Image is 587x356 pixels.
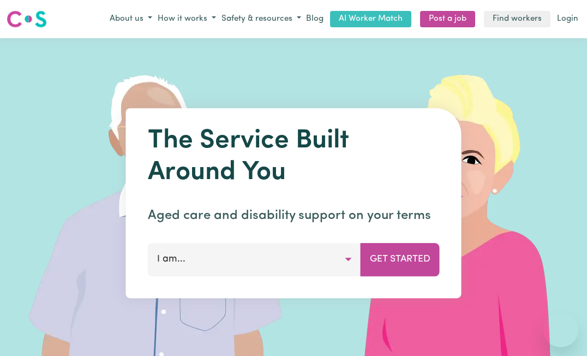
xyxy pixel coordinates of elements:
[7,9,47,29] img: Careseekers logo
[330,11,411,28] a: AI Worker Match
[219,10,304,28] button: Safety & resources
[148,206,440,226] p: Aged care and disability support on your terms
[484,11,550,28] a: Find workers
[543,312,578,347] iframe: Button to launch messaging window
[155,10,219,28] button: How it works
[148,243,361,276] button: I am...
[361,243,440,276] button: Get Started
[420,11,475,28] a: Post a job
[555,11,580,28] a: Login
[148,126,440,188] h1: The Service Built Around You
[107,10,155,28] button: About us
[304,11,326,28] a: Blog
[7,7,47,32] a: Careseekers logo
